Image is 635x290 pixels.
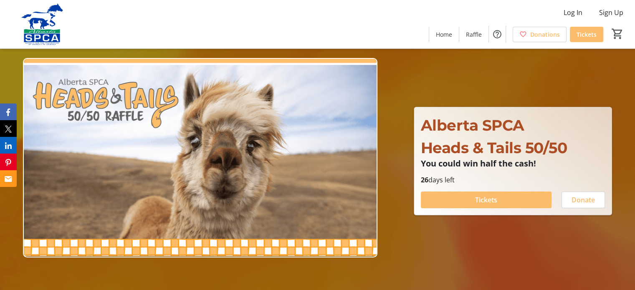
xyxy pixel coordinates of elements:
button: Cart [610,26,625,41]
span: Alberta SPCA [421,116,524,134]
span: Donate [572,195,595,205]
span: Home [436,30,452,39]
p: days left [421,175,605,185]
span: Raffle [466,30,482,39]
span: Log In [564,8,582,18]
p: You could win half the cash! [421,159,605,168]
img: Alberta SPCA's Logo [5,3,79,45]
button: Donate [562,192,605,208]
span: Tickets [475,195,497,205]
span: Tickets [577,30,597,39]
img: Campaign CTA Media Photo [23,58,377,257]
span: 26 [421,175,428,184]
span: Sign Up [599,8,623,18]
button: Sign Up [592,6,630,19]
span: Donations [530,30,560,39]
button: Log In [557,6,589,19]
a: Donations [513,27,567,42]
button: Tickets [421,192,552,208]
a: Home [429,27,459,42]
span: Heads & Tails 50/50 [421,139,567,157]
a: Raffle [459,27,488,42]
button: Help [489,26,506,43]
a: Tickets [570,27,603,42]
